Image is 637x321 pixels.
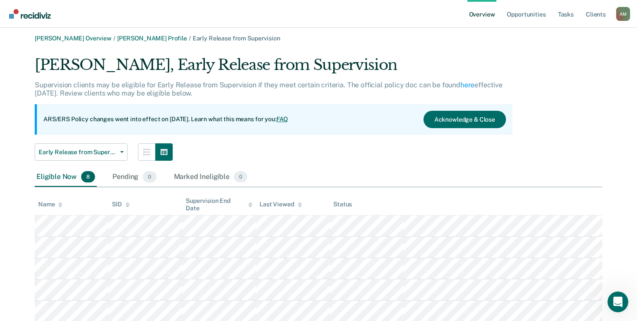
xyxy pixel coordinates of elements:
[38,201,62,208] div: Name
[35,35,112,42] a: [PERSON_NAME] Overview
[35,81,502,97] p: Supervision clients may be eligible for Early Release from Supervision if they meet certain crite...
[35,168,97,187] div: Eligible Now8
[424,111,506,128] button: Acknowledge & Close
[276,116,289,122] a: FAQ
[117,35,187,42] a: [PERSON_NAME] Profile
[607,291,628,312] iframe: Intercom live chat
[259,201,302,208] div: Last Viewed
[186,197,253,212] div: Supervision End Date
[35,143,128,161] button: Early Release from Supervision
[172,168,250,187] div: Marked Ineligible0
[616,7,630,21] div: A M
[43,115,288,124] p: ARS/ERS Policy changes went into effect on [DATE]. Learn what this means for you:
[81,171,95,182] span: 8
[460,81,474,89] a: here
[234,171,247,182] span: 0
[112,201,130,208] div: SID
[35,56,512,81] div: [PERSON_NAME], Early Release from Supervision
[187,35,193,42] span: /
[111,168,158,187] div: Pending0
[193,35,280,42] span: Early Release from Supervision
[39,149,117,156] span: Early Release from Supervision
[333,201,352,208] div: Status
[616,7,630,21] button: Profile dropdown button
[143,171,156,182] span: 0
[9,9,51,19] img: Recidiviz
[112,35,117,42] span: /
